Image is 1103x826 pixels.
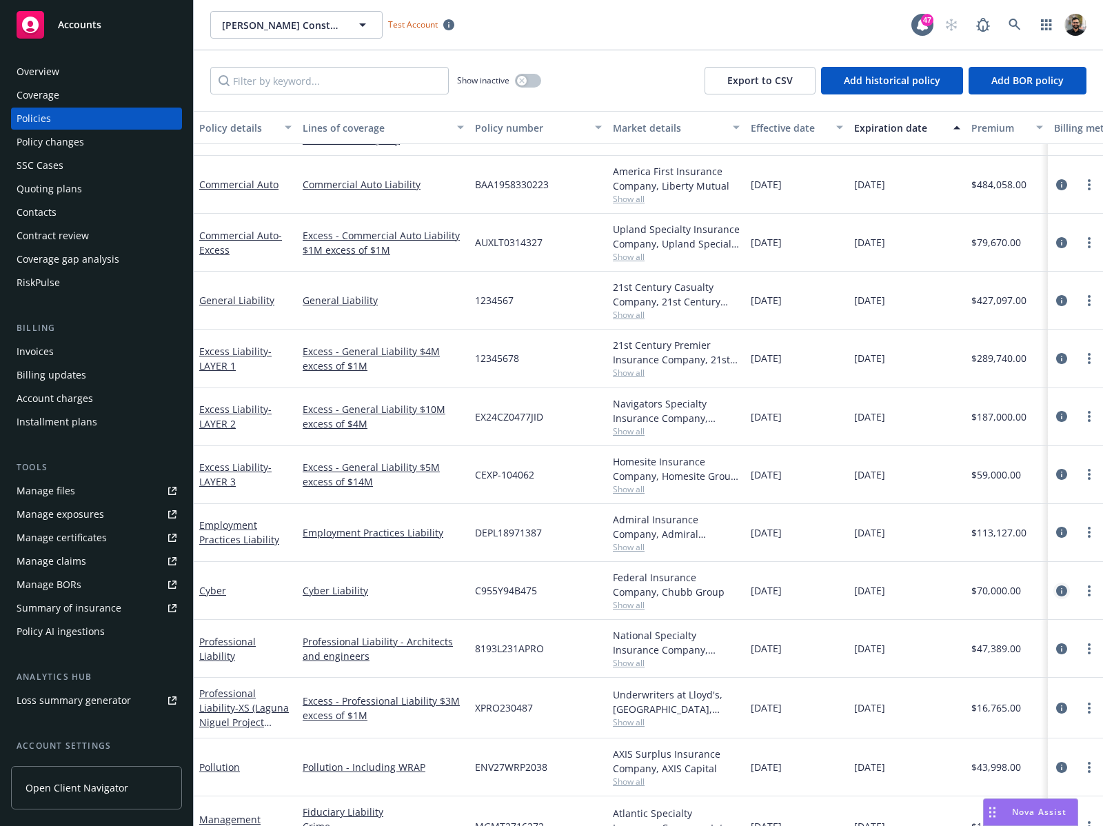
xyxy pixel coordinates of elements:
[199,178,279,191] a: Commercial Auto
[199,345,272,372] a: Excess Liability
[1081,583,1097,599] a: more
[854,177,885,192] span: [DATE]
[613,716,740,728] span: Show all
[199,294,274,307] a: General Liability
[971,177,1026,192] span: $484,058.00
[303,344,464,373] a: Excess - General Liability $4M excess of $1M
[17,201,57,223] div: Contacts
[11,248,182,270] a: Coverage gap analysis
[17,411,97,433] div: Installment plans
[751,525,782,540] span: [DATE]
[199,760,240,774] a: Pollution
[17,574,81,596] div: Manage BORs
[1053,466,1070,483] a: circleInformation
[469,111,607,144] button: Policy number
[11,689,182,712] a: Loss summary generator
[613,251,740,263] span: Show all
[613,396,740,425] div: Navigators Specialty Insurance Company, Hartford Insurance Group, Brown & Riding Insurance Servic...
[613,425,740,437] span: Show all
[475,583,537,598] span: C955Y94B475
[613,367,740,379] span: Show all
[613,483,740,495] span: Show all
[751,293,782,308] span: [DATE]
[199,229,282,256] a: Commercial Auto
[613,599,740,611] span: Show all
[1053,700,1070,716] a: circleInformation
[194,111,297,144] button: Policy details
[751,410,782,424] span: [DATE]
[303,634,464,663] a: Professional Liability - Architects and engineers
[11,574,182,596] a: Manage BORs
[751,467,782,482] span: [DATE]
[11,480,182,502] a: Manage files
[17,131,84,153] div: Policy changes
[199,635,256,663] a: Professional Liability
[199,403,272,430] a: Excess Liability
[303,293,464,308] a: General Liability
[11,364,182,386] a: Billing updates
[969,11,997,39] a: Report a Bug
[475,760,547,774] span: ENV27WRP2038
[854,760,885,774] span: [DATE]
[1053,292,1070,309] a: circleInformation
[1033,11,1060,39] a: Switch app
[1064,14,1086,36] img: photo
[17,154,63,177] div: SSC Cases
[971,641,1021,656] span: $47,389.00
[17,248,119,270] div: Coverage gap analysis
[475,121,587,135] div: Policy number
[854,235,885,250] span: [DATE]
[1053,641,1070,657] a: circleInformation
[613,309,740,321] span: Show all
[613,280,740,309] div: 21st Century Casualty Company, 21st Century Insurance Group, RT Specialty Insurance Services, LLC...
[199,461,272,488] span: - LAYER 3
[222,18,341,32] span: [PERSON_NAME] Construction
[854,293,885,308] span: [DATE]
[199,701,289,743] span: - XS (Laguna Niguel Project ONLY)
[17,387,93,410] div: Account charges
[475,525,542,540] span: DEPL18971387
[303,525,464,540] a: Employment Practices Liability
[613,193,740,205] span: Show all
[388,19,438,30] span: Test Account
[1081,524,1097,541] a: more
[1053,408,1070,425] a: circleInformation
[58,19,101,30] span: Accounts
[971,121,1028,135] div: Premium
[971,293,1026,308] span: $427,097.00
[821,67,963,94] button: Add historical policy
[17,225,89,247] div: Contract review
[11,739,182,753] div: Account settings
[11,503,182,525] a: Manage exposures
[613,164,740,193] div: America First Insurance Company, Liberty Mutual
[210,11,383,39] button: [PERSON_NAME] Construction
[17,597,121,619] div: Summary of insurance
[11,461,182,474] div: Tools
[297,111,469,144] button: Lines of coverage
[475,467,534,482] span: CEXP-104062
[17,503,104,525] div: Manage exposures
[17,84,59,106] div: Coverage
[11,225,182,247] a: Contract review
[199,345,272,372] span: - LAYER 1
[705,67,816,94] button: Export to CSV
[971,410,1026,424] span: $187,000.00
[199,584,226,597] a: Cyber
[17,272,60,294] div: RiskPulse
[1053,350,1070,367] a: circleInformation
[854,583,885,598] span: [DATE]
[11,527,182,549] a: Manage certificates
[1081,292,1097,309] a: more
[1053,759,1070,776] a: circleInformation
[11,321,182,335] div: Billing
[17,689,131,712] div: Loss summary generator
[199,687,289,743] a: Professional Liability
[969,67,1086,94] button: Add BOR policy
[983,798,1078,826] button: Nova Assist
[199,229,282,256] span: - Excess
[751,121,828,135] div: Effective date
[854,701,885,715] span: [DATE]
[1053,583,1070,599] a: circleInformation
[11,550,182,572] a: Manage claims
[613,570,740,599] div: Federal Insurance Company, Chubb Group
